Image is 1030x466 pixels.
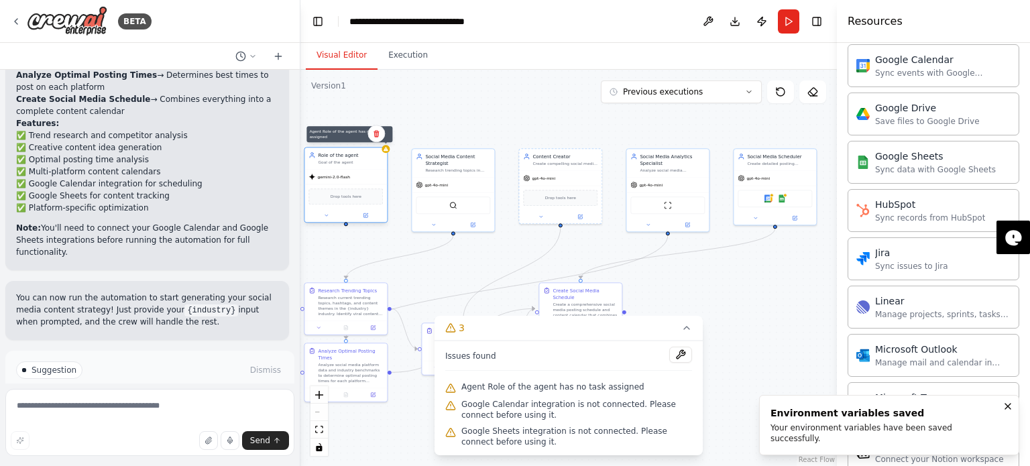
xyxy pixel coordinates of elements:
[875,164,996,175] div: Sync data with Google Sheets
[16,178,278,190] li: ✅ Google Calendar integration for scheduling
[361,391,384,399] button: Open in side panel
[856,204,870,217] img: HubSpot
[807,12,826,31] button: Hide right sidebar
[509,305,535,352] g: Edge from d71fe599-f0c2-4e78-a1dc-64f81224241f to 8ad259eb-f878-4adb-9148-344c889dc946
[308,12,327,31] button: Hide left sidebar
[411,148,495,232] div: Social Media Content StrategistResearch trending topics in {industry} and generate creative, enga...
[747,153,812,160] div: Social Media Scheduler
[16,95,150,104] strong: Create Social Media Schedule
[435,316,703,341] button: 3
[778,194,786,202] img: Google Sheets
[318,152,383,158] div: Role of the agent
[306,126,392,142] div: Agent Role of the agent has no task assigned
[16,223,41,233] strong: Note:
[875,101,980,115] div: Google Drive
[424,182,448,188] span: gpt-4o-mini
[310,439,328,456] button: toggle interactivity
[318,362,383,384] div: Analyze social media platform data and industry benchmarks to determine optimal posting times for...
[640,168,705,173] div: Analyze social media performance metrics, engagement data, and audience behavior patterns to prov...
[304,148,388,224] div: Agent Role of the agent has no task assignedRole of the agentGoal of the agentgemini-2.0-flashDro...
[532,153,597,160] div: Content Creator
[875,150,996,163] div: Google Sheets
[875,357,1011,368] div: Manage mail and calendar in Outlook
[746,176,770,181] span: gpt-4o-mini
[669,221,707,229] button: Open in side panel
[306,42,378,70] button: Visual Editor
[664,201,672,209] img: ScrapeWebsiteTool
[640,153,705,166] div: Social Media Analytics Specialist
[848,13,903,30] h4: Resources
[425,168,490,173] div: Research trending topics in {industry} and generate creative, engaging content ideas for social m...
[639,182,663,188] span: gpt-4o-mini
[332,324,360,332] button: No output available
[553,302,618,323] div: Create a comprehensive social media posting schedule and content calendar that combines the conte...
[875,53,1011,66] div: Google Calendar
[856,156,870,169] img: Google Sheets
[875,68,1011,78] div: Sync events with Google Calendar
[230,48,262,64] button: Switch to previous chat
[875,294,1011,308] div: Linear
[118,13,152,30] div: BETA
[349,15,500,28] nav: breadcrumb
[16,154,278,166] li: ✅ Optimal posting time analysis
[461,426,692,447] span: Google Sheets integration is not connected. Please connect before using it.
[199,431,218,450] button: Upload files
[304,282,388,335] div: Research Trending TopicsResearch current trending topics, hashtags, and content themes in the {in...
[310,386,328,456] div: React Flow controls
[331,193,361,200] span: Drop tools here
[367,125,385,142] button: Delete node
[304,343,388,402] div: Analyze Optimal Posting TimesAnalyze social media platform data and industry benchmarks to determ...
[16,129,278,141] li: ✅ Trend research and competitor analysis
[310,386,328,404] button: zoom in
[875,261,948,272] div: Sync issues to Jira
[221,431,239,450] button: Click to speak your automation idea
[317,174,350,180] span: gemini-2.0-flash
[318,295,383,316] div: Research current trending topics, hashtags, and content themes in the {industry} industry. Identi...
[601,80,762,103] button: Previous executions
[770,422,1003,444] div: Your environment variables have been saved successfully.
[764,194,772,202] img: Google Calendar
[461,382,644,392] span: Agent Role of the agent has no task assigned
[421,323,505,375] div: Create Content IdeasBased on the trending topics research, generate creative and engaging content...
[318,160,383,165] div: Goal of the agent
[875,343,1011,356] div: Microsoft Outlook
[518,148,602,224] div: Content CreatorCreate compelling social media content including posts, captions, hashtags, and sc...
[310,421,328,439] button: fit view
[247,363,284,377] button: Dismiss
[250,435,270,446] span: Send
[776,214,814,222] button: Open in side panel
[875,309,1011,320] div: Manage projects, sprints, tasks, and bug tracking in Linear
[733,148,817,225] div: Social Media SchedulerCreate detailed posting schedules and content calendars with optimal timing...
[16,93,278,117] li: → Combines everything into a complete content calendar
[747,161,812,166] div: Create detailed posting schedules and content calendars with optimal timing recommendations for p...
[16,190,278,202] li: ✅ Google Sheets for content tracking
[875,116,980,127] div: Save files to Google Drive
[445,351,496,361] span: Issues found
[392,305,418,352] g: Edge from af2ec68a-c9a4-4e4e-9d68-482b1d992f90 to d71fe599-f0c2-4e78-a1dc-64f81224241f
[454,221,492,229] button: Open in side panel
[16,202,278,214] li: ✅ Platform-specific optimization
[16,141,278,154] li: ✅ Creative content idea generation
[16,119,59,128] strong: Features:
[459,321,465,335] span: 3
[242,431,289,450] button: Send
[361,324,384,332] button: Open in side panel
[318,347,383,361] div: Analyze Optimal Posting Times
[856,59,870,72] img: Google Calendar
[318,287,377,294] div: Research Trending Topics
[332,391,360,399] button: No output available
[343,235,457,278] g: Edge from 0bfece10-c133-46cd-99f6-70057327cfdb to af2ec68a-c9a4-4e4e-9d68-482b1d992f90
[460,227,564,318] g: Edge from 9bca75ed-f95e-4c03-8d9c-f1799999b942 to d71fe599-f0c2-4e78-a1dc-64f81224241f
[16,292,278,328] p: You can now run the automation to start generating your social media content strategy! Just provi...
[268,48,289,64] button: Start a new chat
[11,431,30,450] button: Improve this prompt
[623,86,703,97] span: Previous executions
[577,228,779,278] g: Edge from e9d3bde7-1053-4004-8e8e-ea2cda718d3a to 8ad259eb-f878-4adb-9148-344c889dc946
[875,246,948,259] div: Jira
[378,42,439,70] button: Execution
[553,287,618,300] div: Create Social Media Schedule
[626,148,709,232] div: Social Media Analytics SpecialistAnalyze social media performance metrics, engagement data, and a...
[538,282,622,342] div: Create Social Media ScheduleCreate a comprehensive social media posting schedule and content cale...
[875,198,985,211] div: HubSpot
[545,194,576,201] span: Drop tools here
